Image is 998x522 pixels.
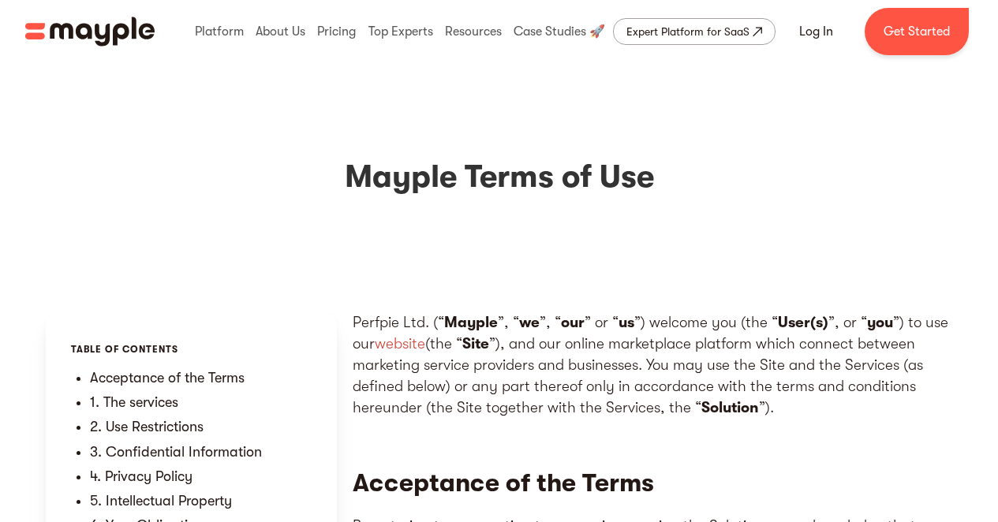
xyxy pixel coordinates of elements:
strong: Site [462,335,489,352]
a: 2. Use Restrictions [90,419,204,434]
a: website [375,335,425,352]
strong: you [867,314,893,331]
img: Mayple logo [25,17,155,47]
a: 4. Privacy Policy [90,468,192,484]
strong: us [619,314,634,331]
strong: User(s) [778,314,828,331]
a: Get Started [865,8,969,55]
div: Top Experts [364,6,437,57]
a: home [25,17,155,47]
a: Expert Platform for SaaS [613,18,776,45]
a: 5. Intellectual Property [90,493,232,509]
strong: Solution [701,399,759,416]
p: Perfpie Ltd. (“ ”, “ ”, “ ” or “ ”) welcome you (the “ ”, or “ ”) to use our (the “ ”), and our o... [353,312,952,419]
strong: Mayple [444,314,498,331]
strong: Acceptance of the Terms [353,468,654,498]
strong: our [561,314,585,331]
div: Pricing [313,6,360,57]
a: Log In [780,13,852,50]
div: About Us [252,6,309,57]
div: Expert Platform for SaaS [626,22,749,41]
div: Resources [441,6,506,57]
a: Acceptance of the Terms [90,370,245,386]
h1: Mayple Terms of Use [25,158,973,196]
a: 3. Confidential Information [90,444,262,460]
div: Platform [191,6,248,57]
div: Table of contents [71,337,312,362]
a: 1. The services [90,394,178,410]
strong: we [519,314,540,331]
